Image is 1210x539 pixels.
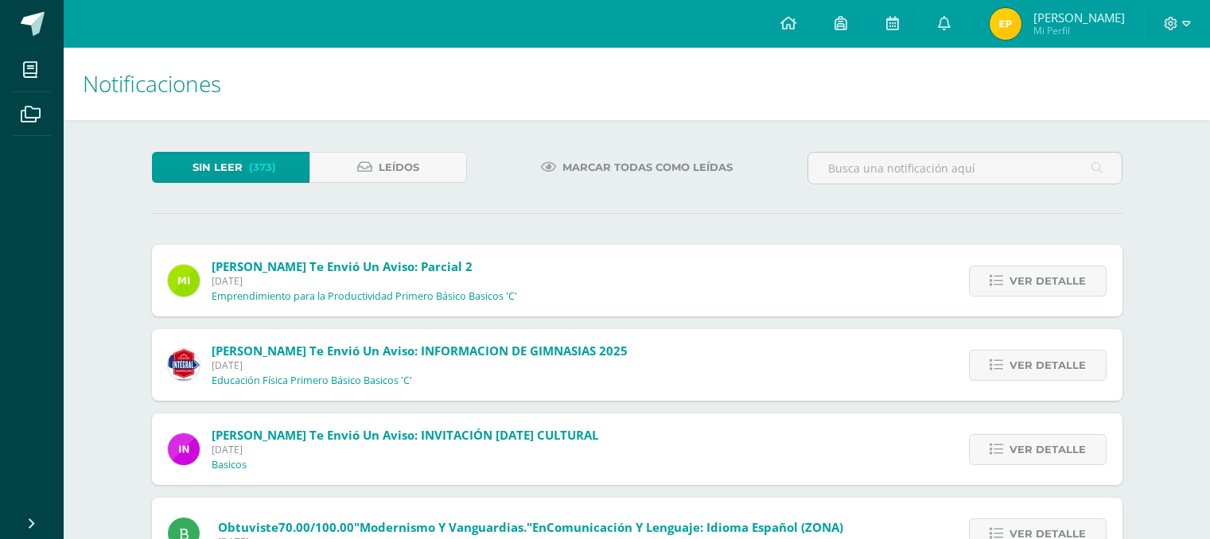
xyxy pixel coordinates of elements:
[212,274,517,288] span: [DATE]
[379,153,419,182] span: Leídos
[212,459,247,471] p: Basicos
[562,153,733,182] span: Marcar todas como leídas
[168,433,200,465] img: 49dcc5f07bc63dd4e845f3f2a9293567.png
[212,427,598,443] span: [PERSON_NAME] te envió un aviso: INVITACIÓN [DATE] CULTURAL
[354,519,532,535] span: "Modernismo y vanguardias."
[1010,266,1086,296] span: Ver detalle
[212,374,412,387] p: Educación Física Primero Básico Basicos 'C'
[212,343,628,359] span: [PERSON_NAME] te envió un aviso: INFORMACION DE GIMNASIAS 2025
[1033,24,1125,37] span: Mi Perfil
[168,349,200,381] img: 805d0fc3735f832b0a145cc0fd8c7d46.png
[808,153,1122,184] input: Busca una notificación aquí
[212,443,598,456] span: [DATE]
[168,265,200,297] img: 8f4af3fe6ec010f2c87a2f17fab5bf8c.png
[83,68,221,99] span: Notificaciones
[1033,10,1125,25] span: [PERSON_NAME]
[278,519,354,535] span: 70.00/100.00
[521,152,753,183] a: Marcar todas como leídas
[990,8,1021,40] img: 787040e7a78eb0fdcffd44337a306522.png
[249,153,276,182] span: (373)
[547,519,843,535] span: Comunicación y Lenguaje: Idioma Español (ZONA)
[152,152,309,183] a: Sin leer(373)
[309,152,467,183] a: Leídos
[212,258,473,274] span: [PERSON_NAME] te envió un aviso: parcial 2
[212,359,628,372] span: [DATE]
[1010,435,1086,464] span: Ver detalle
[1010,351,1086,380] span: Ver detalle
[212,290,517,303] p: Emprendimiento para la Productividad Primero Básico Basicos 'C'
[218,519,843,535] span: Obtuviste en
[193,153,243,182] span: Sin leer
